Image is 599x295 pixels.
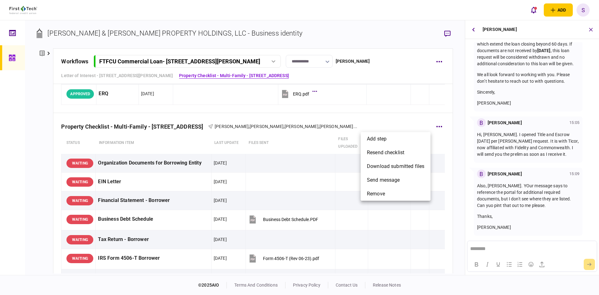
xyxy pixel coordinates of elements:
span: add step [367,135,387,143]
span: resend checklist [367,149,404,156]
span: send message [367,176,400,184]
span: download submitted files [367,163,424,170]
span: remove [367,190,385,198]
body: Rich Text Area. Press ALT-0 for help. [2,5,127,11]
